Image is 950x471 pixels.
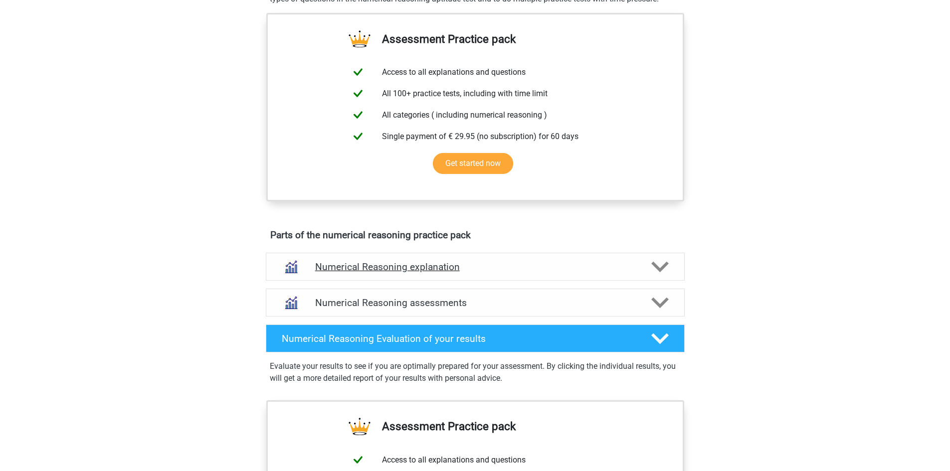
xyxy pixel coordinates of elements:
h4: Parts of the numerical reasoning practice pack [270,229,680,241]
a: Numerical Reasoning Evaluation of your results [262,324,689,352]
a: explanations Numerical Reasoning explanation [262,253,689,281]
p: Evaluate your results to see if you are optimally prepared for your assessment. By clicking the i... [270,360,681,384]
a: assessments Numerical Reasoning assessments [262,289,689,316]
h4: Numerical Reasoning explanation [315,261,635,273]
h4: Numerical Reasoning assessments [315,297,635,309]
img: numerical reasoning assessments [278,290,304,315]
a: Get started now [433,153,513,174]
img: numerical reasoning explanations [278,254,304,280]
h4: Numerical Reasoning Evaluation of your results [282,333,635,344]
